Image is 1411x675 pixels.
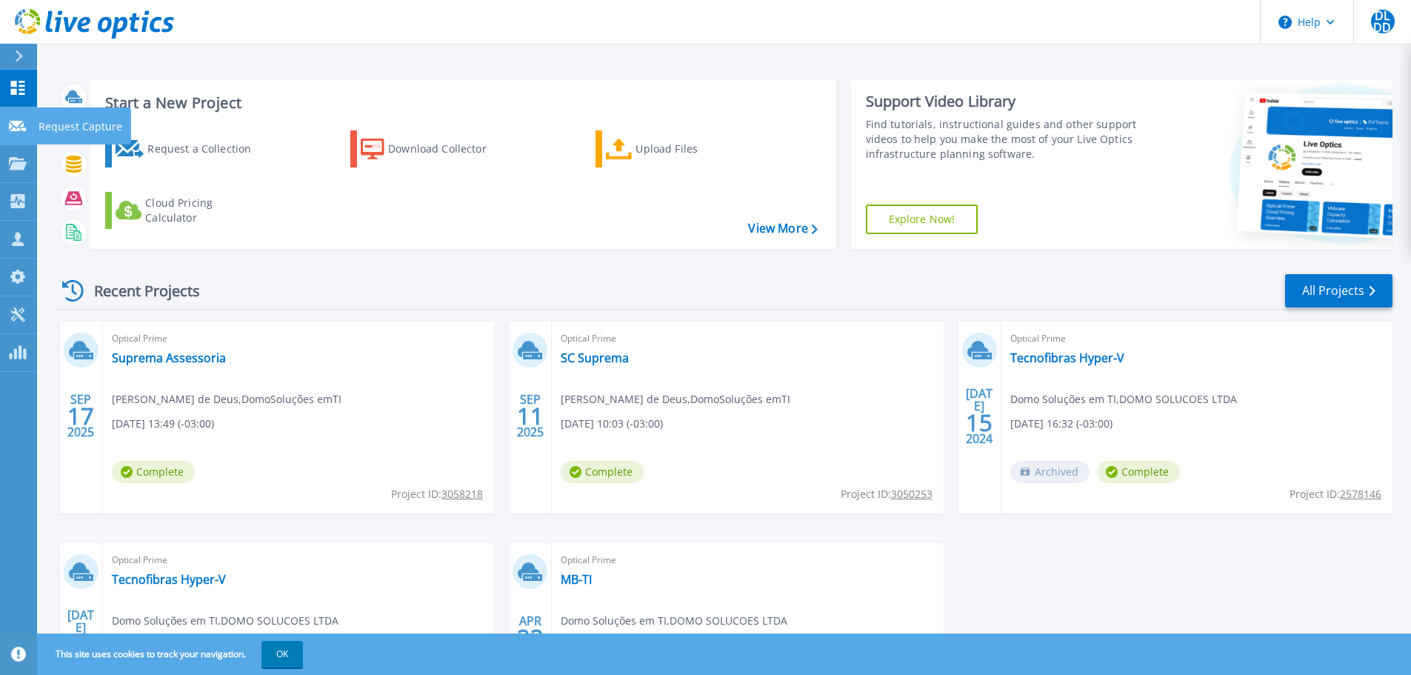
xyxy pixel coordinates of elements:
tcxspan: Call 3050253 via 3CX [891,487,933,501]
div: Recent Projects [57,273,220,309]
span: [DATE] 13:49 (-03:00) [112,416,214,432]
span: This site uses cookies to track your navigation. [41,641,303,668]
span: Domo Soluções em TI , DOMO SOLUCOES LTDA [112,613,338,629]
span: [DATE] 16:32 (-03:00) [1010,416,1113,432]
a: MB-TI [561,572,592,587]
a: Cloud Pricing Calculator [105,192,270,229]
p: Request Capture [39,107,122,146]
div: APR 2024 [516,611,544,665]
span: 17 [67,410,94,422]
a: Upload Files [596,130,761,167]
span: Optical Prime [112,330,485,347]
div: SEP 2025 [67,389,95,443]
span: DLDD [1371,10,1395,33]
a: Tecnofibras Hyper-V [1010,350,1124,365]
span: Complete [561,461,644,483]
a: SC Suprema [561,350,629,365]
div: Support Video Library [866,92,1142,111]
div: [DATE] 2024 [965,389,993,443]
tcxspan: Call 2578146 via 3CX [1340,487,1381,501]
span: Optical Prime [561,552,934,568]
div: SEP 2025 [516,389,544,443]
div: [DATE] 2024 [67,611,95,665]
span: [DATE] 10:03 (-03:00) [561,416,663,432]
a: Tecnofibras Hyper-V [112,572,226,587]
a: Download Collector [350,130,516,167]
div: Download Collector [388,134,507,164]
span: 22 [517,631,544,644]
span: Optical Prime [112,552,485,568]
span: Complete [1097,461,1180,483]
span: Complete [112,461,195,483]
span: Optical Prime [561,330,934,347]
a: Suprema Assessoria [112,350,226,365]
span: Project ID: [1290,486,1381,502]
span: 15 [966,416,993,429]
span: [PERSON_NAME] de Deus , DomoSoluções emTI [112,391,341,408]
a: View More [748,222,817,236]
a: All Projects [1285,274,1392,307]
span: [PERSON_NAME] de Deus , DomoSoluções emTI [561,391,790,408]
button: OK [261,641,303,668]
span: Project ID: [391,486,483,502]
span: Domo Soluções em TI , DOMO SOLUCOES LTDA [561,613,787,629]
tcxspan: Call 3058218 via 3CX [441,487,483,501]
div: Request a Collection [147,134,266,164]
div: Upload Files [636,134,754,164]
span: Archived [1010,461,1090,483]
a: Request a Collection [105,130,270,167]
span: 11 [517,410,544,422]
span: Project ID: [841,486,933,502]
h3: Start a New Project [105,95,817,111]
div: Find tutorials, instructional guides and other support videos to help you make the most of your L... [866,117,1142,162]
span: Domo Soluções em TI , DOMO SOLUCOES LTDA [1010,391,1237,408]
span: Optical Prime [1010,330,1384,347]
div: Cloud Pricing Calculator [145,196,264,225]
a: Explore Now! [866,205,978,234]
